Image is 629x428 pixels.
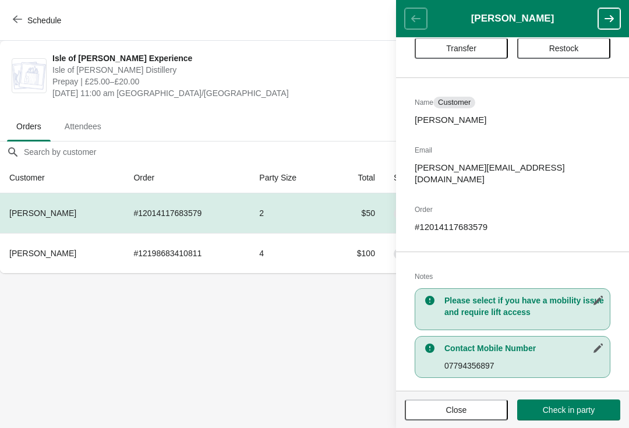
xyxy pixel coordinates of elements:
td: $100 [331,233,384,273]
p: # 12014117683579 [415,221,610,233]
th: Total [331,162,384,193]
td: # 12014117683579 [124,193,250,233]
span: [PERSON_NAME] [9,208,76,218]
h1: [PERSON_NAME] [427,13,598,24]
button: Restock [517,38,610,59]
span: Orders [7,116,51,137]
h2: Order [415,204,610,215]
th: Status [384,162,455,193]
button: Close [405,399,508,420]
span: [PERSON_NAME] [9,249,76,258]
button: Transfer [415,38,508,59]
span: Schedule [27,16,61,25]
span: Close [446,405,467,415]
th: Order [124,162,250,193]
h2: Notes [415,271,610,282]
span: Prepay | £25.00–£20.00 [52,76,409,87]
span: Isle of [PERSON_NAME] Distillery [52,64,409,76]
input: Search by customer [23,142,629,162]
td: 4 [250,233,331,273]
td: # 12198683410811 [124,233,250,273]
img: Isle of Harris Gin Experience [12,62,46,90]
span: Transfer [446,44,476,53]
span: Attendees [55,116,111,137]
h2: Email [415,144,610,156]
th: Party Size [250,162,331,193]
span: [DATE] 11:00 am [GEOGRAPHIC_DATA]/[GEOGRAPHIC_DATA] [52,87,409,99]
h3: Please select if you have a mobility issue and require lift access [444,295,604,318]
td: $50 [331,193,384,233]
span: Restock [549,44,579,53]
h3: Contact Mobile Number [444,342,604,354]
p: [PERSON_NAME] [415,114,610,126]
button: Schedule [6,10,70,31]
h2: Name [415,97,610,108]
p: 07794356897 [444,360,604,372]
td: 2 [250,193,331,233]
span: Isle of [PERSON_NAME] Experience [52,52,409,64]
span: Check in party [543,405,595,415]
button: Check in party [517,399,620,420]
span: Customer [438,98,471,107]
p: [PERSON_NAME][EMAIL_ADDRESS][DOMAIN_NAME] [415,162,610,185]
